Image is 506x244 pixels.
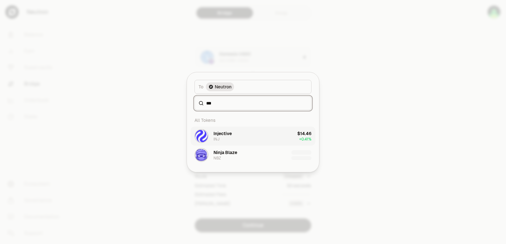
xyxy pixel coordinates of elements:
[191,114,315,127] div: All Tokens
[194,80,312,94] button: ToNeutron LogoNeutron
[213,130,232,137] div: Injective
[195,130,208,142] img: INJ Logo
[213,137,219,142] div: INJ
[299,137,312,142] span: + 0.41%
[191,127,315,146] button: INJ LogoInjectiveINJ$14.46+0.41%
[297,130,312,137] div: $14.46
[213,149,237,156] div: Ninja Blaze
[191,146,315,164] button: NBZ LogoNinja BlazeNBZ
[195,149,208,161] img: NBZ Logo
[199,84,203,90] span: To
[213,156,221,161] div: NBZ
[215,84,231,90] span: Neutron
[208,84,213,89] img: Neutron Logo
